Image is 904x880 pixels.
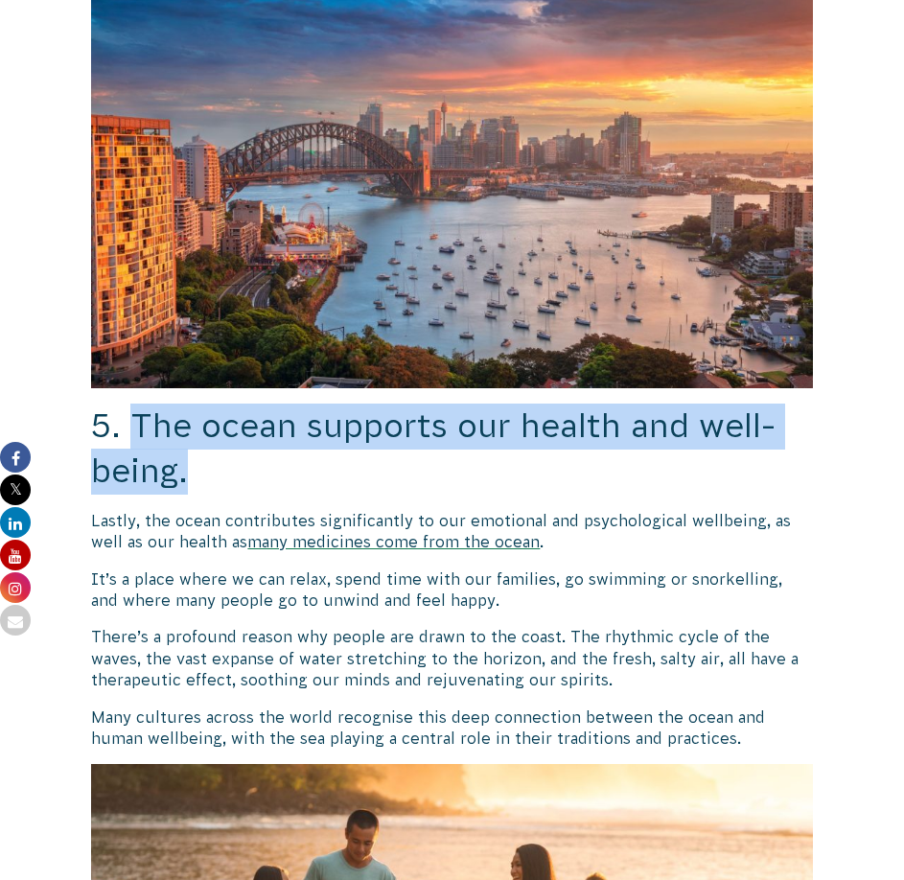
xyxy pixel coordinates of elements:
[91,708,765,747] span: Many cultures across the world recognise this deep connection between the ocean and human wellbei...
[91,628,799,688] span: There’s a profound reason why people are drawn to the coast. The rhythmic cycle of the waves, the...
[247,533,540,550] a: many medicines come from the ocean
[540,533,544,550] span: .
[91,512,791,550] span: Lastly, the ocean contributes significantly to our emotional and psychological wellbeing, as well...
[91,407,776,490] span: 5. The ocean supports our health and well-being.
[91,570,782,609] span: It’s a place where we can relax, spend time with our families, go swimming or snorkelling, and wh...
